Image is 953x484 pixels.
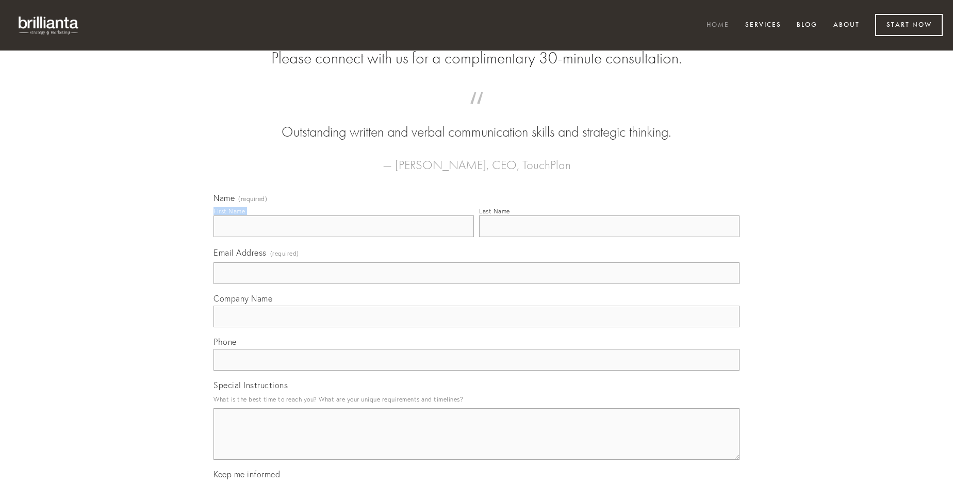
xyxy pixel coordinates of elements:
[213,293,272,304] span: Company Name
[230,142,723,175] figcaption: — [PERSON_NAME], CEO, TouchPlan
[213,207,245,215] div: First Name
[213,193,235,203] span: Name
[238,196,267,202] span: (required)
[213,337,237,347] span: Phone
[213,392,740,406] p: What is the best time to reach you? What are your unique requirements and timelines?
[213,380,288,390] span: Special Instructions
[827,17,866,34] a: About
[270,246,299,260] span: (required)
[790,17,824,34] a: Blog
[213,48,740,68] h2: Please connect with us for a complimentary 30-minute consultation.
[213,247,267,258] span: Email Address
[875,14,943,36] a: Start Now
[10,10,88,40] img: brillianta - research, strategy, marketing
[230,102,723,142] blockquote: Outstanding written and verbal communication skills and strategic thinking.
[738,17,788,34] a: Services
[213,469,280,479] span: Keep me informed
[230,102,723,122] span: “
[700,17,736,34] a: Home
[479,207,510,215] div: Last Name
